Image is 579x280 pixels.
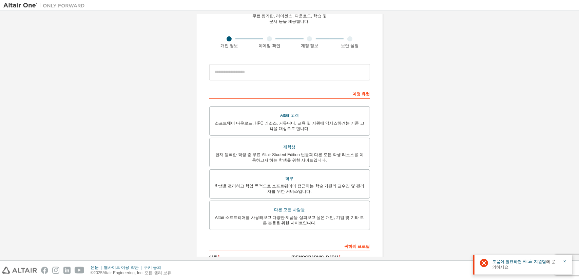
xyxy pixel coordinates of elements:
[284,145,296,149] font: 재학생
[102,270,172,275] font: Altair Engineering, Inc. 모든 권리 보유.
[215,121,364,131] font: 소프트웨어 다운로드, HPC 리소스, 커뮤니티, 교육 및 지원에 액세스하려는 기존 고객을 대상으로 합니다.
[508,264,509,270] font: .
[220,43,238,48] font: 개인 정보
[2,267,37,274] img: altair_logo.svg
[292,255,339,260] font: [DEMOGRAPHIC_DATA]
[91,265,99,270] font: 은둔
[274,207,305,212] font: 다른 모든 사람들
[75,267,84,274] img: youtube.svg
[41,267,48,274] img: facebook.svg
[215,184,364,194] font: 학생을 관리하고 학업 목적으로 소프트웨어에 접근하는 학술 기관의 교수진 및 관리자를 위한 서비스입니다.
[280,113,299,118] font: Altair 고객
[3,2,88,9] img: 알타이르 원
[301,43,318,48] font: 계정 정보
[259,43,280,48] font: 이메일 확인
[144,265,161,270] font: 쿠키 동의
[492,259,546,264] a: 도움이 필요하면 Altair 지원팀
[252,14,327,18] font: 무료 평가판, 라이센스, 다운로드, 학습 및
[286,176,294,181] font: 학부
[209,255,217,260] font: 이름
[215,215,364,225] font: Altair 소프트웨어를 사용해보고 다양한 제품을 살펴보고 싶은 개인, 기업 및 기타 모든 분들을 위한 사이트입니다.
[352,92,370,96] font: 계정 유형
[52,267,59,274] img: instagram.svg
[341,43,359,48] font: 보안 설정
[269,19,309,24] font: 문서 등을 제공합니다.
[215,152,364,163] font: 현재 등록한 학생 중 무료 Altair Student Edition 번들과 다른 모든 학생 리소스를 이용하고자 하는 학생을 위한 사이트입니다.
[492,259,555,270] font: 에 문의하세요
[94,270,103,275] font: 2025
[344,244,370,249] font: 귀하의 프로필
[63,267,71,274] img: linkedin.svg
[91,270,94,275] font: ©
[104,265,139,270] font: 웹사이트 이용 약관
